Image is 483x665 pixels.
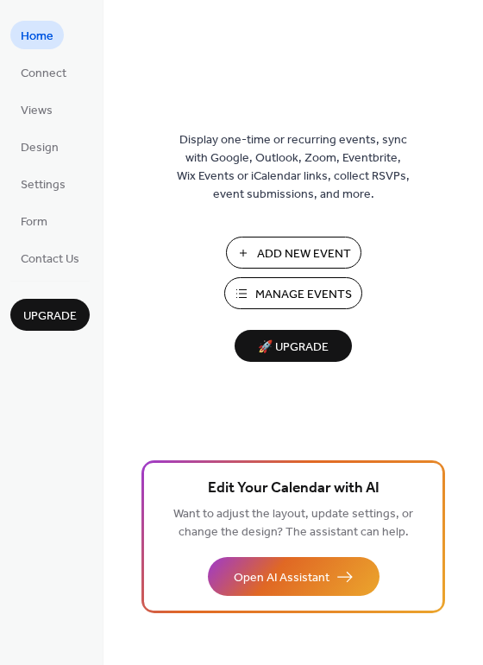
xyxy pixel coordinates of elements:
[173,503,413,544] span: Want to adjust the layout, update settings, or change the design? The assistant can help.
[10,58,77,86] a: Connect
[10,299,90,331] button: Upgrade
[208,557,379,596] button: Open AI Assistant
[255,286,352,304] span: Manage Events
[21,213,47,231] span: Form
[10,244,90,272] a: Contact Us
[234,569,329,587] span: Open AI Assistant
[235,330,352,362] button: 🚀 Upgrade
[10,169,76,198] a: Settings
[21,139,59,157] span: Design
[226,237,361,269] button: Add New Event
[208,477,379,501] span: Edit Your Calendar with AI
[10,21,64,49] a: Home
[10,132,69,161] a: Design
[224,277,362,309] button: Manage Events
[257,245,351,263] span: Add New Event
[21,176,66,194] span: Settings
[10,206,58,235] a: Form
[177,131,410,204] span: Display one-time or recurring events, sync with Google, Outlook, Zoom, Eventbrite, Wix Events or ...
[21,102,53,120] span: Views
[23,307,77,326] span: Upgrade
[21,250,79,269] span: Contact Us
[10,95,63,123] a: Views
[21,65,66,83] span: Connect
[21,28,53,46] span: Home
[245,336,342,359] span: 🚀 Upgrade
